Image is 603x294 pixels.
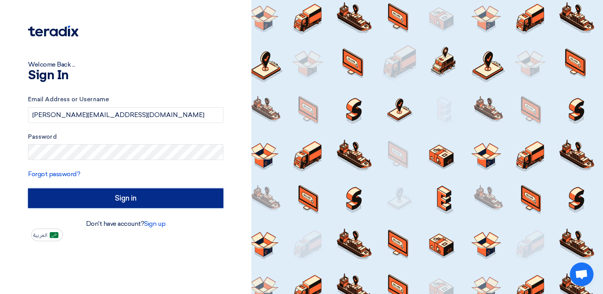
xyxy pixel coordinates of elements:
[28,107,223,123] input: Enter your business email or username
[31,229,63,241] button: العربية
[28,69,223,82] h1: Sign In
[144,220,165,227] a: Sign up
[28,188,223,208] input: Sign in
[570,262,594,286] div: Open chat
[28,219,223,229] div: Don't have account?
[33,233,47,238] span: العربية
[28,60,223,69] div: Welcome Back ...
[50,232,58,238] img: ar-AR.png
[28,95,223,104] label: Email Address or Username
[28,132,223,141] label: Password
[28,170,80,178] a: Forgot password?
[28,26,79,37] img: Teradix logo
